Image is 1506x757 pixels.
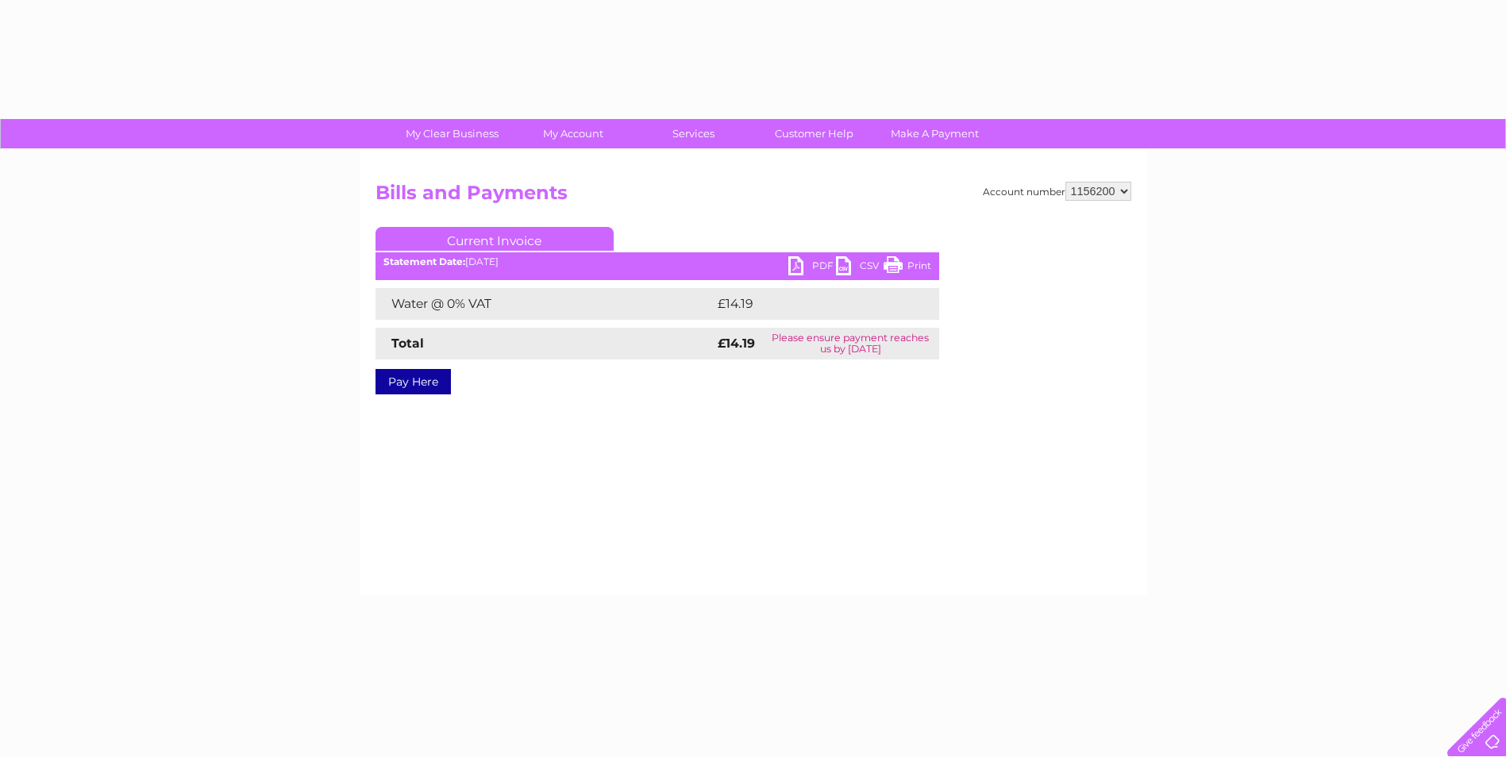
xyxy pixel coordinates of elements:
a: Customer Help [749,119,880,148]
div: Account number [983,182,1131,201]
a: PDF [788,256,836,279]
a: Make A Payment [869,119,1000,148]
a: CSV [836,256,884,279]
td: Please ensure payment reaches us by [DATE] [762,328,939,359]
a: Current Invoice [376,227,614,251]
div: [DATE] [376,256,939,267]
a: Pay Here [376,369,451,394]
td: £14.19 [714,288,904,320]
h2: Bills and Payments [376,182,1131,212]
a: Print [884,256,931,279]
strong: £14.19 [718,336,755,351]
td: Water @ 0% VAT [376,288,714,320]
a: My Account [507,119,638,148]
b: Statement Date: [383,256,465,267]
a: My Clear Business [387,119,518,148]
a: Services [628,119,759,148]
strong: Total [391,336,424,351]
